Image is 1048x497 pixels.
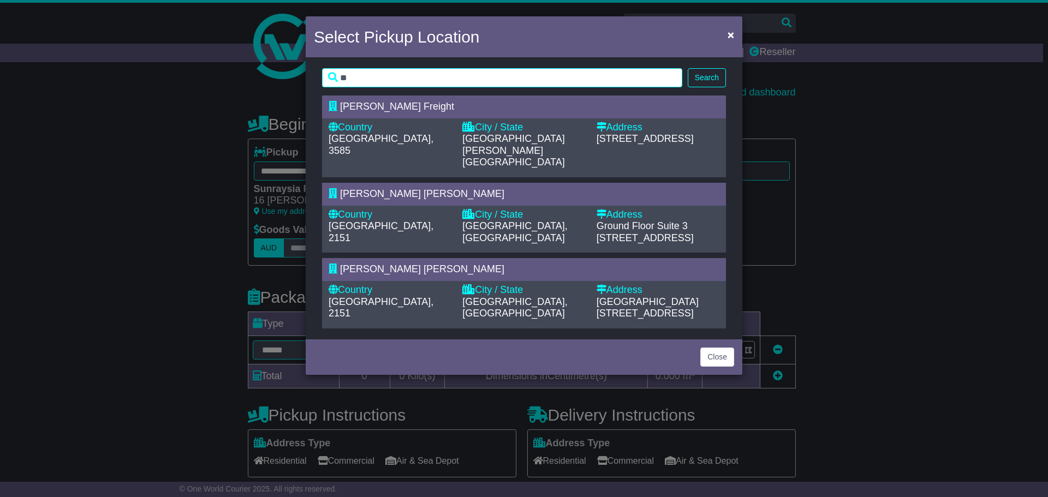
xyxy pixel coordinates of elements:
[700,348,734,367] button: Close
[329,220,433,243] span: [GEOGRAPHIC_DATA], 2151
[462,122,585,134] div: City / State
[597,209,719,221] div: Address
[329,296,433,319] span: [GEOGRAPHIC_DATA], 2151
[462,220,567,243] span: [GEOGRAPHIC_DATA], [GEOGRAPHIC_DATA]
[462,296,567,319] span: [GEOGRAPHIC_DATA], [GEOGRAPHIC_DATA]
[597,220,688,231] span: Ground Floor Suite 3
[722,23,740,46] button: Close
[597,232,694,243] span: [STREET_ADDRESS]
[462,133,564,167] span: [GEOGRAPHIC_DATA][PERSON_NAME][GEOGRAPHIC_DATA]
[314,25,480,49] h4: Select Pickup Location
[340,188,504,199] span: [PERSON_NAME] [PERSON_NAME]
[688,68,726,87] button: Search
[329,122,451,134] div: Country
[329,209,451,221] div: Country
[597,133,694,144] span: [STREET_ADDRESS]
[462,209,585,221] div: City / State
[329,133,433,156] span: [GEOGRAPHIC_DATA], 3585
[728,28,734,41] span: ×
[340,264,504,274] span: [PERSON_NAME] [PERSON_NAME]
[597,284,719,296] div: Address
[462,284,585,296] div: City / State
[597,296,699,319] span: [GEOGRAPHIC_DATA][STREET_ADDRESS]
[340,101,454,112] span: [PERSON_NAME] Freight
[597,122,719,134] div: Address
[329,284,451,296] div: Country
